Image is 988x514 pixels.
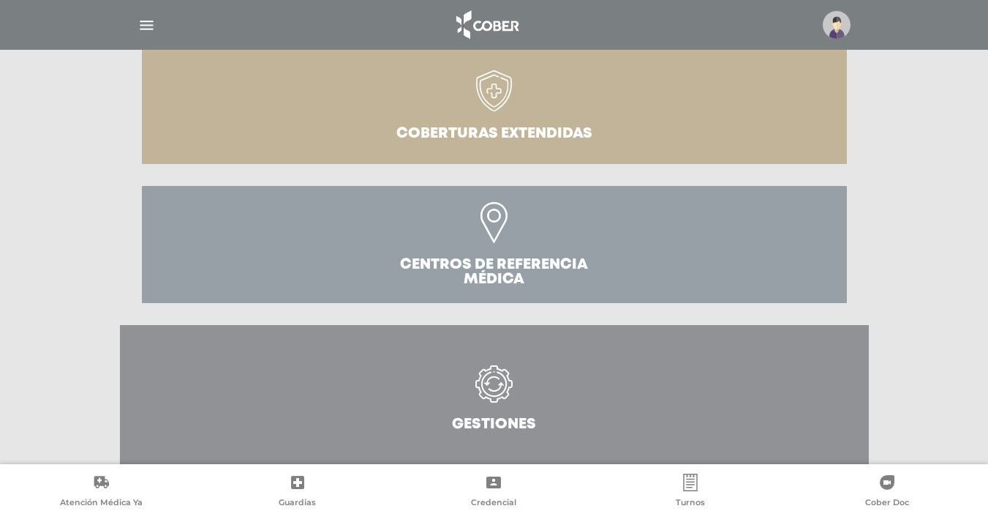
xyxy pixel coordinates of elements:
a: Coberturas Extendidas [142,47,847,164]
span: Atención Médica Ya [60,497,143,510]
a: Centros de Referencia Médica [142,186,847,303]
img: Cober_menu-lines-white.svg [137,16,156,34]
img: profile-placeholder.svg [823,11,851,39]
span: Turnos [676,497,705,510]
a: Gestiones [120,325,869,472]
a: Credencial [396,474,592,511]
span: Cober Doc [865,497,909,510]
span: Credencial [471,497,516,510]
a: Guardias [200,474,396,511]
h3: Gestiones [452,417,536,432]
h3: Centros de Referencia Médica [396,258,593,287]
a: Cober Doc [788,474,985,511]
span: Guardias [279,497,316,510]
h3: Coberturas Extendidas [396,127,592,141]
a: Turnos [592,474,789,511]
img: logo_cober_home-white.png [448,7,525,42]
a: Atención Médica Ya [3,474,200,511]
